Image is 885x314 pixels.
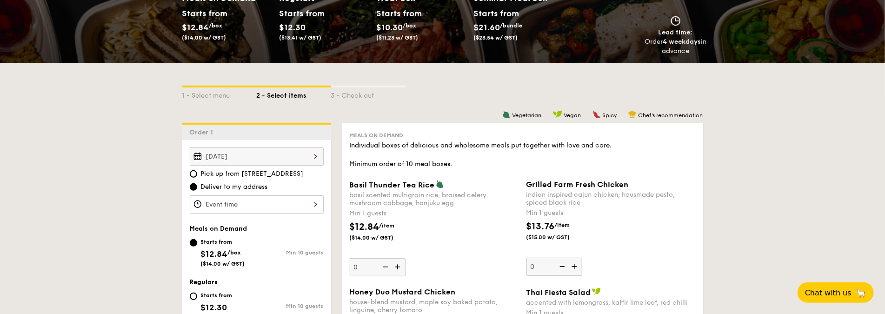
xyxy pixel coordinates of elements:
span: $12.84 [182,22,209,33]
span: Regulars [190,278,218,286]
span: ($14.00 w/ GST) [201,261,245,267]
img: icon-vegetarian.fe4039eb.svg [502,110,511,119]
span: $12.30 [201,302,227,313]
span: $21.60 [474,22,500,33]
input: Starts from$12.30($13.41 w/ GST)Min 10 guests [190,293,197,300]
span: Basil Thunder Tea Rice [350,180,435,189]
div: Min 10 guests [257,303,324,309]
span: $12.84 [350,221,379,233]
img: icon-clock.2db775ea.svg [669,16,683,26]
div: 3 - Check out [331,87,406,100]
input: Grilled Farm Fresh Chickenindian inspired cajun chicken, housmade pesto, spiced black riceMin 1 g... [526,258,582,276]
span: ($23.54 w/ GST) [474,34,518,41]
span: 🦙 [855,287,866,298]
img: icon-add.58712e84.svg [392,258,406,276]
input: Pick up from [STREET_ADDRESS] [190,170,197,178]
img: icon-chef-hat.a58ddaea.svg [628,110,637,119]
span: Vegan [564,112,581,119]
div: Starts from [182,7,224,20]
span: Thai Fiesta Salad [526,288,591,297]
input: Event time [190,195,324,214]
span: $13.76 [526,221,555,232]
input: Basil Thunder Tea Ricebasil scented multigrain rice, braised celery mushroom cabbage, hanjuku egg... [350,258,406,276]
button: Chat with us🦙 [798,282,874,303]
span: ($15.00 w/ GST) [526,234,590,241]
div: house-blend mustard, maple soy baked potato, linguine, cherry tomato [350,298,519,314]
img: icon-vegan.f8ff3823.svg [592,287,601,296]
span: Honey Duo Mustard Chicken [350,287,456,296]
span: Chat with us [805,288,852,297]
div: 1 - Select menu [182,87,257,100]
span: /item [379,222,395,229]
div: Starts from [201,292,243,299]
span: Order 1 [190,128,217,136]
span: Meals on Demand [350,132,404,139]
div: indian inspired cajun chicken, housmade pesto, spiced black rice [526,191,696,207]
span: $12.30 [279,22,306,33]
input: Event date [190,147,324,166]
span: $12.84 [201,249,228,259]
img: icon-reduce.1d2dbef1.svg [554,258,568,275]
div: Starts from [279,7,321,20]
span: ($14.00 w/ GST) [182,34,226,41]
div: basil scented multigrain rice, braised celery mushroom cabbage, hanjuku egg [350,191,519,207]
span: Meals on Demand [190,225,247,233]
img: icon-vegetarian.fe4039eb.svg [436,180,444,188]
div: Min 1 guests [526,208,696,218]
div: Starts from [201,238,245,246]
span: Chef's recommendation [639,112,703,119]
div: accented with lemongrass, kaffir lime leaf, red chilli [526,299,696,307]
span: Lead time: [659,28,693,36]
span: /box [403,22,417,29]
div: Order in advance [645,37,707,56]
div: Min 10 guests [257,249,324,256]
span: ($11.23 w/ GST) [377,34,419,41]
span: /box [228,249,241,256]
img: icon-add.58712e84.svg [568,258,582,275]
div: Individual boxes of delicious and wholesome meals put together with love and care. Minimum order ... [350,141,696,169]
span: Grilled Farm Fresh Chicken [526,180,629,189]
span: /bundle [500,22,523,29]
div: Min 1 guests [350,209,519,218]
span: /item [555,222,570,228]
input: Starts from$12.84/box($14.00 w/ GST)Min 10 guests [190,239,197,247]
img: icon-spicy.37a8142b.svg [592,110,601,119]
span: /box [209,22,223,29]
span: Pick up from [STREET_ADDRESS] [201,169,304,179]
span: ($13.41 w/ GST) [279,34,322,41]
div: Starts from [474,7,519,20]
div: 2 - Select items [257,87,331,100]
span: ($14.00 w/ GST) [350,234,413,241]
img: icon-reduce.1d2dbef1.svg [378,258,392,276]
strong: 4 weekdays [663,38,701,46]
input: Deliver to my address [190,183,197,191]
span: Spicy [603,112,617,119]
div: Starts from [377,7,418,20]
span: $10.30 [377,22,403,33]
span: Vegetarian [512,112,542,119]
span: Deliver to my address [201,182,268,192]
img: icon-vegan.f8ff3823.svg [553,110,562,119]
